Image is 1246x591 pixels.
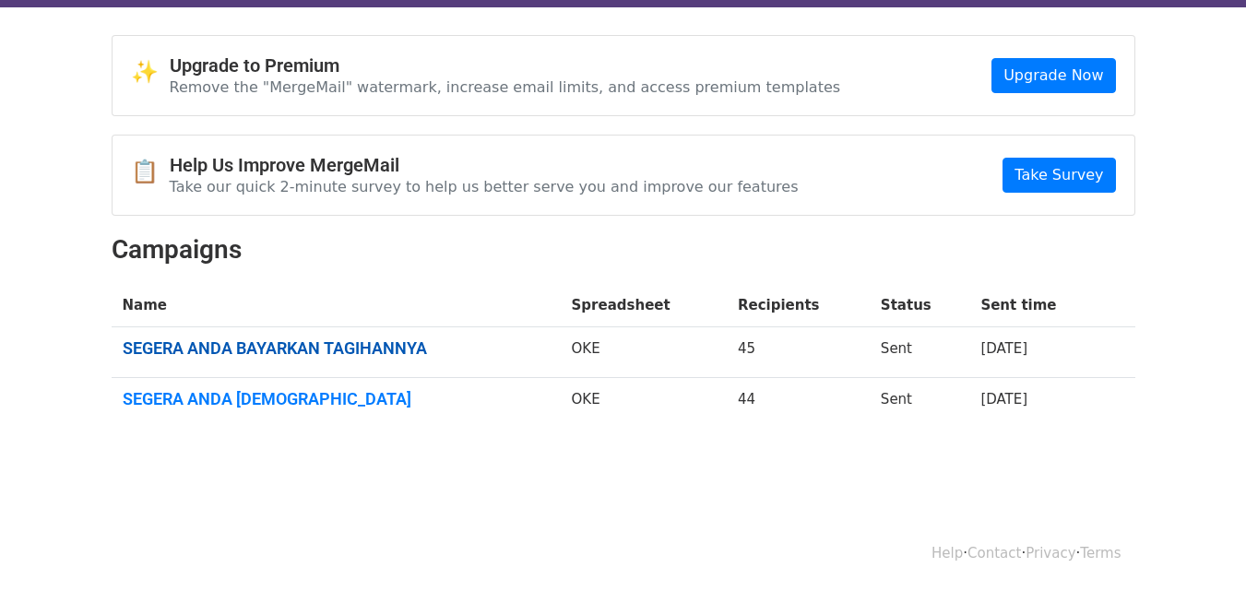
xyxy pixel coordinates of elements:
[980,340,1027,357] a: [DATE]
[170,54,841,77] h4: Upgrade to Premium
[870,377,970,427] td: Sent
[727,327,870,378] td: 45
[123,338,550,359] a: SEGERA ANDA BAYARKAN TAGIHANNYA
[967,545,1021,561] a: Contact
[1080,545,1121,561] a: Terms
[112,284,561,327] th: Name
[1003,158,1115,193] a: Take Survey
[112,234,1135,266] h2: Campaigns
[561,377,727,427] td: OKE
[727,377,870,427] td: 44
[123,389,550,409] a: SEGERA ANDA [DEMOGRAPHIC_DATA]
[561,327,727,378] td: OKE
[969,284,1104,327] th: Sent time
[170,154,799,176] h4: Help Us Improve MergeMail
[991,58,1115,93] a: Upgrade Now
[932,545,963,561] a: Help
[131,59,170,86] span: ✨
[561,284,727,327] th: Spreadsheet
[1154,502,1246,591] iframe: Chat Widget
[727,284,870,327] th: Recipients
[170,177,799,196] p: Take our quick 2-minute survey to help us better serve you and improve our features
[870,284,970,327] th: Status
[131,159,170,185] span: 📋
[170,77,841,97] p: Remove the "MergeMail" watermark, increase email limits, and access premium templates
[980,391,1027,408] a: [DATE]
[870,327,970,378] td: Sent
[1026,545,1075,561] a: Privacy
